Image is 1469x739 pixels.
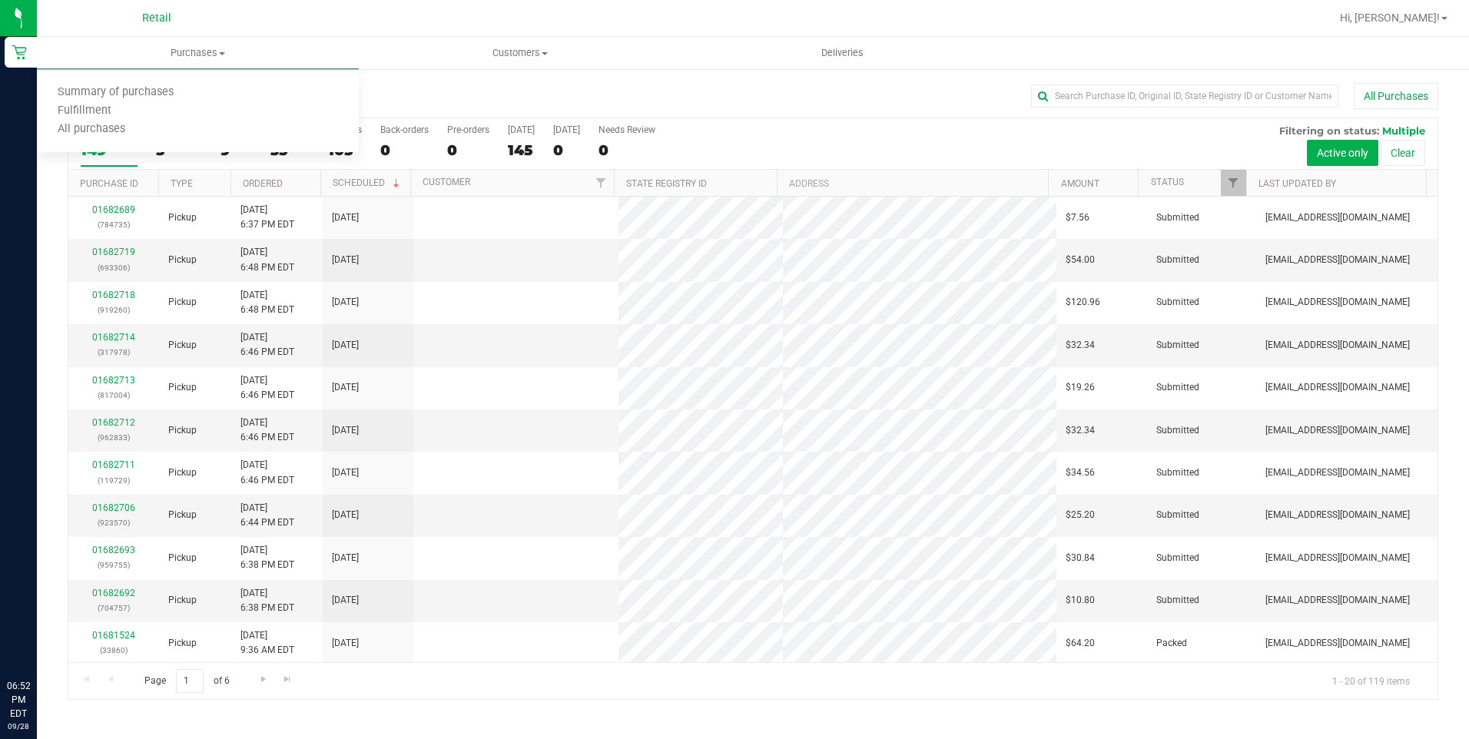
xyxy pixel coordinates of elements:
[92,204,135,215] a: 01682689
[1156,551,1199,565] span: Submitted
[508,124,535,135] div: [DATE]
[92,502,135,513] a: 01682706
[332,295,359,310] span: [DATE]
[92,545,135,555] a: 01682693
[1279,124,1379,137] span: Filtering on status:
[1061,178,1099,189] a: Amount
[332,380,359,395] span: [DATE]
[78,388,150,403] p: (817004)
[92,630,135,641] a: 01681524
[801,46,884,60] span: Deliveries
[332,636,359,651] span: [DATE]
[92,459,135,470] a: 01682711
[1156,253,1199,267] span: Submitted
[553,141,580,159] div: 0
[1066,593,1095,608] span: $10.80
[80,178,138,189] a: Purchase ID
[78,558,150,572] p: (959755)
[168,636,197,651] span: Pickup
[168,253,197,267] span: Pickup
[37,37,359,69] a: Purchases Summary of purchases Fulfillment All purchases
[447,124,489,135] div: Pre-orders
[240,203,294,232] span: [DATE] 6:37 PM EDT
[243,178,283,189] a: Ordered
[332,551,359,565] span: [DATE]
[37,104,132,118] span: Fulfillment
[78,260,150,275] p: (693306)
[599,141,655,159] div: 0
[1066,380,1095,395] span: $19.26
[599,124,655,135] div: Needs Review
[1265,551,1410,565] span: [EMAIL_ADDRESS][DOMAIN_NAME]
[1066,636,1095,651] span: $64.20
[1066,423,1095,438] span: $32.34
[92,290,135,300] a: 01682718
[78,217,150,232] p: (784735)
[1265,423,1410,438] span: [EMAIL_ADDRESS][DOMAIN_NAME]
[168,295,197,310] span: Pickup
[37,123,146,136] span: All purchases
[1156,295,1199,310] span: Submitted
[131,669,242,693] span: Page of 6
[1265,636,1410,651] span: [EMAIL_ADDRESS][DOMAIN_NAME]
[508,141,535,159] div: 145
[12,45,27,60] inline-svg: Retail
[78,473,150,488] p: (119729)
[1320,669,1422,692] span: 1 - 20 of 119 items
[423,177,470,187] a: Customer
[171,178,193,189] a: Type
[7,679,30,721] p: 06:52 PM EDT
[333,177,403,188] a: Scheduled
[15,616,61,662] iframe: Resource center
[240,543,294,572] span: [DATE] 6:38 PM EDT
[1156,466,1199,480] span: Submitted
[92,247,135,257] a: 01682719
[332,423,359,438] span: [DATE]
[1381,140,1425,166] button: Clear
[1265,253,1410,267] span: [EMAIL_ADDRESS][DOMAIN_NAME]
[626,178,707,189] a: State Registry ID
[777,170,1048,197] th: Address
[332,338,359,353] span: [DATE]
[1265,380,1410,395] span: [EMAIL_ADDRESS][DOMAIN_NAME]
[332,508,359,522] span: [DATE]
[78,303,150,317] p: (919260)
[1258,178,1336,189] a: Last Updated By
[1066,338,1095,353] span: $32.34
[380,141,429,159] div: 0
[1265,593,1410,608] span: [EMAIL_ADDRESS][DOMAIN_NAME]
[1221,170,1246,196] a: Filter
[1066,551,1095,565] span: $30.84
[1265,508,1410,522] span: [EMAIL_ADDRESS][DOMAIN_NAME]
[1340,12,1440,24] span: Hi, [PERSON_NAME]!
[168,338,197,353] span: Pickup
[1066,466,1095,480] span: $34.56
[1382,124,1425,137] span: Multiple
[1156,210,1199,225] span: Submitted
[332,210,359,225] span: [DATE]
[1265,295,1410,310] span: [EMAIL_ADDRESS][DOMAIN_NAME]
[240,458,294,487] span: [DATE] 6:46 PM EDT
[252,669,274,690] a: Go to the next page
[168,423,197,438] span: Pickup
[332,253,359,267] span: [DATE]
[240,245,294,274] span: [DATE] 6:48 PM EDT
[1066,508,1095,522] span: $25.20
[240,628,294,658] span: [DATE] 9:36 AM EDT
[92,375,135,386] a: 01682713
[1151,177,1184,187] a: Status
[553,124,580,135] div: [DATE]
[1307,140,1378,166] button: Active only
[332,466,359,480] span: [DATE]
[1156,636,1187,651] span: Packed
[240,373,294,403] span: [DATE] 6:46 PM EDT
[37,46,359,60] span: Purchases
[332,593,359,608] span: [DATE]
[1066,253,1095,267] span: $54.00
[168,466,197,480] span: Pickup
[360,46,680,60] span: Customers
[1156,338,1199,353] span: Submitted
[78,601,150,615] p: (704757)
[7,721,30,732] p: 09/28
[1066,210,1089,225] span: $7.56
